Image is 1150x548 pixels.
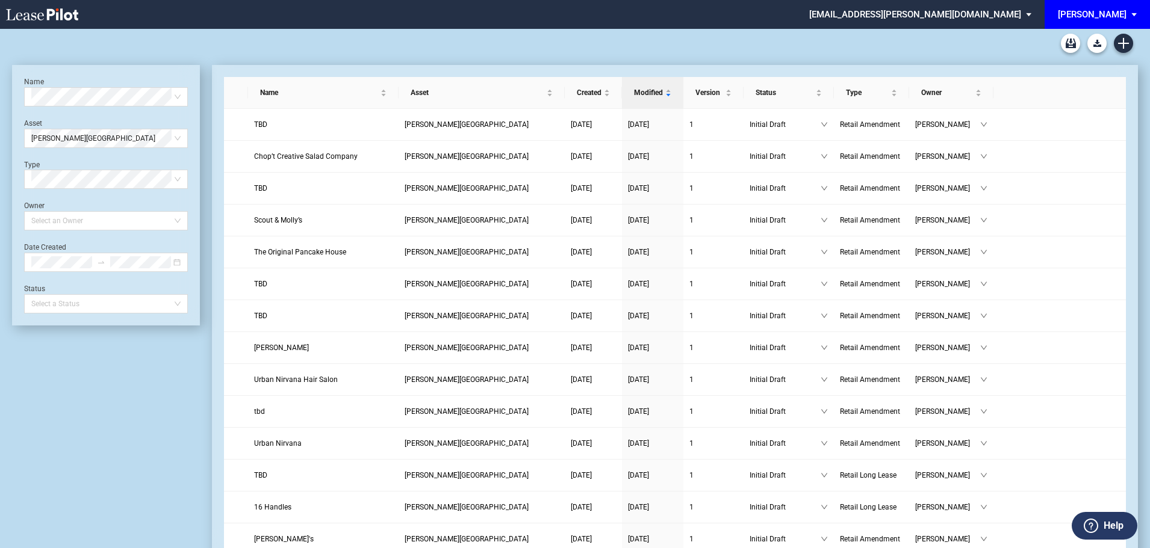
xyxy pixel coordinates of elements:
span: down [980,153,987,160]
span: Retail Amendment [840,184,900,192]
span: Trenholm Plaza [405,503,529,511]
span: [DATE] [628,248,649,256]
span: 1 [689,375,694,384]
a: TBD [254,182,393,194]
span: down [821,280,828,288]
span: Retail Long Lease [840,503,897,511]
a: [DATE] [628,374,677,386]
a: [PERSON_NAME][GEOGRAPHIC_DATA] [405,533,559,545]
label: Type [24,161,40,169]
span: Retail Amendment [840,407,900,416]
span: down [980,472,987,479]
span: [DATE] [628,312,649,320]
span: down [821,248,828,256]
a: [PERSON_NAME]'s [254,533,393,545]
a: Archive [1061,34,1080,53]
a: [DATE] [628,437,677,449]
span: down [980,440,987,447]
span: [DATE] [571,312,592,320]
span: down [821,440,828,447]
a: [PERSON_NAME][GEOGRAPHIC_DATA] [405,437,559,449]
a: [DATE] [571,182,616,194]
a: [DATE] [628,310,677,322]
span: Created [577,87,601,99]
span: Initial Draft [750,182,821,194]
a: 1 [689,437,738,449]
span: down [980,121,987,128]
span: tbd [254,407,265,416]
span: Chico's [254,535,314,543]
a: [DATE] [571,214,616,226]
span: Owner [921,87,973,99]
span: Trenholm Plaza [405,343,529,352]
md-menu: Download Blank Form List [1084,34,1110,53]
a: The Original Pancake House [254,246,393,258]
button: Download Blank Form [1087,34,1107,53]
span: down [821,503,828,511]
span: down [821,121,828,128]
a: [DATE] [571,469,616,481]
span: [DATE] [628,216,649,224]
span: [DATE] [571,280,592,288]
label: Owner [24,202,45,210]
a: [DATE] [628,405,677,417]
span: 1 [689,280,694,288]
a: 1 [689,150,738,162]
a: [DATE] [628,150,677,162]
span: Initial Draft [750,533,821,545]
span: 1 [689,407,694,416]
a: [PERSON_NAME][GEOGRAPHIC_DATA] [405,374,559,386]
span: Retail Amendment [840,439,900,448]
label: Status [24,285,45,293]
span: 1 [689,312,694,320]
span: down [821,408,828,415]
a: Urban Nirvana [254,437,393,449]
span: The Original Pancake House [254,248,346,256]
span: Initial Draft [750,150,821,162]
a: [PERSON_NAME][GEOGRAPHIC_DATA] [405,310,559,322]
th: Created [565,77,622,109]
span: Trenholm Plaza [405,439,529,448]
span: Garner’s [254,343,309,352]
span: down [821,217,828,224]
a: [PERSON_NAME][GEOGRAPHIC_DATA] [405,342,559,354]
a: [DATE] [628,469,677,481]
a: Retail Amendment [840,214,903,226]
a: 1 [689,342,738,354]
span: Initial Draft [750,214,821,226]
a: Retail Amendment [840,182,903,194]
span: Status [756,87,813,99]
span: 1 [689,535,694,543]
span: Trenholm Plaza [405,152,529,161]
a: Retail Amendment [840,405,903,417]
a: [DATE] [571,246,616,258]
span: [PERSON_NAME] [915,405,980,417]
span: [DATE] [628,280,649,288]
span: [DATE] [571,152,592,161]
span: [DATE] [628,375,649,384]
span: [PERSON_NAME] [915,214,980,226]
span: 1 [689,184,694,192]
span: TBD [254,471,267,479]
span: [DATE] [571,343,592,352]
span: [PERSON_NAME] [915,150,980,162]
a: [PERSON_NAME][GEOGRAPHIC_DATA] [405,501,559,513]
button: Help [1072,512,1137,540]
span: [DATE] [628,503,649,511]
span: Chop’t Creative Salad Company [254,152,358,161]
span: Initial Draft [750,437,821,449]
span: Initial Draft [750,278,821,290]
span: [DATE] [571,439,592,448]
th: Status [744,77,834,109]
span: Trenholm Plaza [405,280,529,288]
span: down [980,535,987,543]
span: [DATE] [628,407,649,416]
span: Retail Amendment [840,312,900,320]
span: [DATE] [571,407,592,416]
a: [DATE] [571,150,616,162]
a: [PERSON_NAME][GEOGRAPHIC_DATA] [405,469,559,481]
a: [DATE] [571,374,616,386]
span: Trenholm Plaza [31,129,181,147]
a: Retail Amendment [840,150,903,162]
span: [DATE] [628,343,649,352]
